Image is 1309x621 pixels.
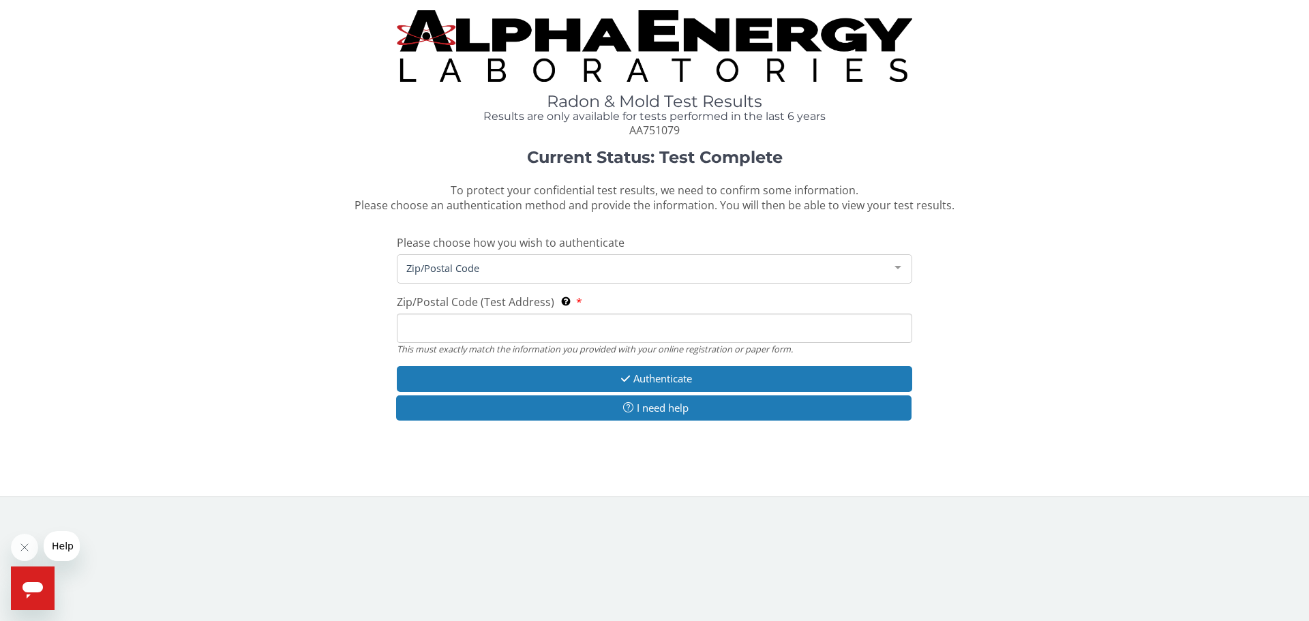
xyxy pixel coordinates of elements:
[527,147,783,167] strong: Current Status: Test Complete
[397,110,912,123] h4: Results are only available for tests performed in the last 6 years
[629,123,680,138] span: AA751079
[11,534,38,561] iframe: Close message
[355,183,954,213] span: To protect your confidential test results, we need to confirm some information. Please choose an ...
[44,531,80,561] iframe: Message from company
[396,395,912,421] button: I need help
[11,566,55,610] iframe: Button to launch messaging window
[397,93,912,110] h1: Radon & Mold Test Results
[397,294,554,309] span: Zip/Postal Code (Test Address)
[403,260,884,275] span: Zip/Postal Code
[397,235,625,250] span: Please choose how you wish to authenticate
[397,10,912,82] img: TightCrop.jpg
[397,366,912,391] button: Authenticate
[397,343,912,355] div: This must exactly match the information you provided with your online registration or paper form.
